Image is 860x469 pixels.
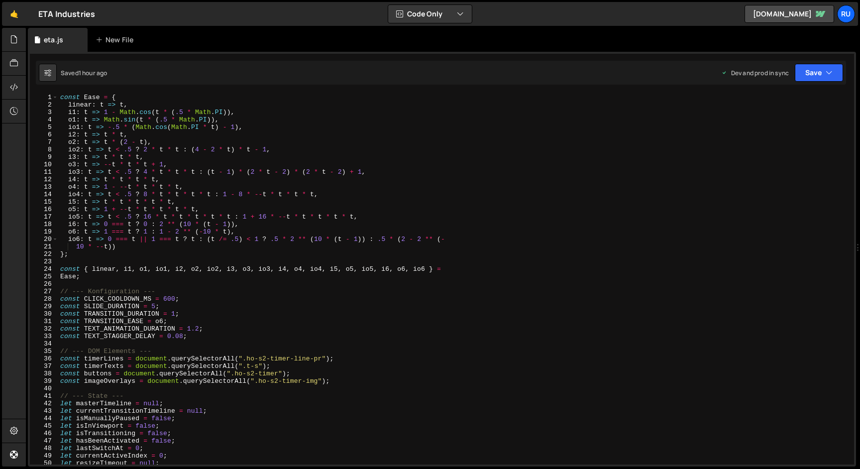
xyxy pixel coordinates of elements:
div: 13 [30,183,58,191]
div: 35 [30,348,58,355]
div: 9 [30,153,58,161]
div: 44 [30,415,58,422]
div: 24 [30,265,58,273]
div: 8 [30,146,58,153]
div: Dev and prod in sync [721,69,789,77]
div: 42 [30,400,58,407]
div: 34 [30,340,58,348]
div: 30 [30,310,58,318]
div: 25 [30,273,58,280]
div: 41 [30,392,58,400]
div: 5 [30,123,58,131]
div: 11 [30,168,58,176]
div: Saved [61,69,107,77]
div: 1 hour ago [79,69,107,77]
div: 19 [30,228,58,235]
div: 1 [30,94,58,101]
div: 43 [30,407,58,415]
button: Code Only [388,5,472,23]
div: 20 [30,235,58,243]
div: 29 [30,303,58,310]
div: 4 [30,116,58,123]
div: 22 [30,250,58,258]
div: 39 [30,377,58,385]
div: ETA Industries [38,8,95,20]
div: 26 [30,280,58,288]
a: 🤙 [2,2,26,26]
div: 45 [30,422,58,430]
div: 48 [30,445,58,452]
div: 2 [30,101,58,109]
div: 3 [30,109,58,116]
div: 10 [30,161,58,168]
div: 21 [30,243,58,250]
div: 12 [30,176,58,183]
div: 6 [30,131,58,138]
div: 31 [30,318,58,325]
div: 32 [30,325,58,333]
div: 16 [30,206,58,213]
div: 37 [30,362,58,370]
a: Ru [837,5,855,23]
div: 7 [30,138,58,146]
a: [DOMAIN_NAME] [745,5,834,23]
div: 47 [30,437,58,445]
div: New File [96,35,137,45]
div: 38 [30,370,58,377]
div: 17 [30,213,58,221]
div: 14 [30,191,58,198]
div: 28 [30,295,58,303]
div: eta.js [44,35,63,45]
div: 33 [30,333,58,340]
div: 46 [30,430,58,437]
div: 23 [30,258,58,265]
div: 27 [30,288,58,295]
div: 15 [30,198,58,206]
div: 18 [30,221,58,228]
button: Save [795,64,843,82]
div: 40 [30,385,58,392]
div: 36 [30,355,58,362]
